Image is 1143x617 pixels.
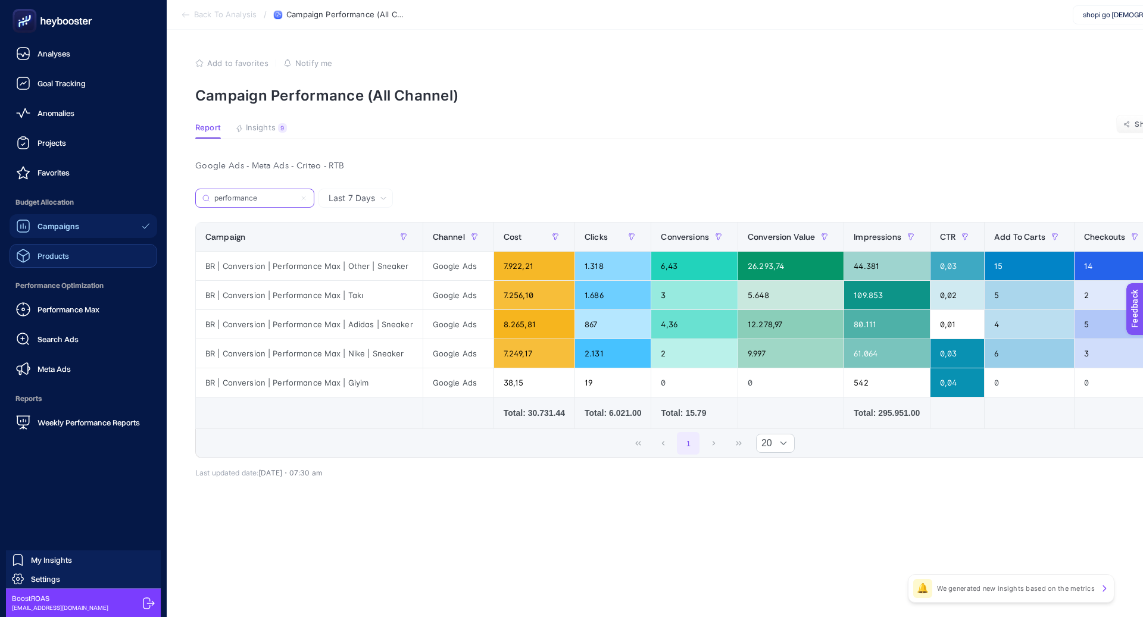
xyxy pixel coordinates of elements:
span: Settings [31,574,60,584]
div: 61.064 [844,339,930,368]
span: Analyses [38,49,70,58]
div: 9 [278,123,287,133]
div: 19 [575,368,651,397]
span: Add to favorites [207,58,268,68]
span: Add To Carts [994,232,1045,242]
div: 7.922,21 [494,252,574,280]
div: Google Ads [423,252,494,280]
div: 4 [985,310,1074,339]
input: Search [214,194,295,203]
span: Meta Ads [38,364,71,374]
a: Favorites [10,161,157,184]
a: My Insights [6,550,161,569]
span: Insights [246,123,276,133]
div: Total: 295.951.00 [854,407,920,419]
span: CTR [940,232,955,242]
span: Feedback [7,4,45,13]
div: Total: 6.021.00 [585,407,641,419]
span: Back To Analysis [194,10,257,20]
div: 44.381 [844,252,930,280]
span: Reports [10,387,157,411]
div: 2.131 [575,339,651,368]
a: Weekly Performance Reports [10,411,157,434]
div: BR | Conversion | Performance Max | Other | Sneaker [196,252,423,280]
span: [DATE]・07:30 am [258,468,322,477]
a: Goal Tracking [10,71,157,95]
div: Google Ads [423,281,494,309]
span: Last 7 Days [329,192,375,204]
div: Total: 15.79 [661,407,728,419]
button: 1 [677,432,699,455]
div: 3 [651,281,738,309]
div: 6,43 [651,252,738,280]
a: Projects [10,131,157,155]
a: Products [10,244,157,268]
div: 15 [985,252,1074,280]
a: Settings [6,569,161,588]
div: BR | Conversion | Performance Max | Takı [196,281,423,309]
span: Cost [504,232,522,242]
span: Budget Allocation [10,190,157,214]
a: Meta Ads [10,357,157,381]
div: 4,36 [651,310,738,339]
span: Report [195,123,221,133]
span: My Insights [31,555,72,565]
button: Notify me [283,58,332,68]
div: 0,01 [930,310,984,339]
span: Campaigns [38,221,79,231]
div: 0 [985,368,1074,397]
div: 80.111 [844,310,930,339]
a: Campaigns [10,214,157,238]
span: / [264,10,267,19]
div: 8.265,81 [494,310,574,339]
div: 38,15 [494,368,574,397]
span: Performance Optimization [10,274,157,297]
span: Campaign Performance (All Channel) [286,10,405,20]
div: 1.318 [575,252,651,280]
span: Clicks [585,232,608,242]
div: 6 [985,339,1074,368]
span: Channel [433,232,465,242]
span: Anomalies [38,108,74,118]
div: 0 [651,368,738,397]
a: Anomalies [10,101,157,125]
div: Google Ads [423,368,494,397]
span: Products [38,251,69,261]
div: BR | Conversion | Performance Max | Nike | Sneaker [196,339,423,368]
div: 0,04 [930,368,984,397]
a: Analyses [10,42,157,65]
div: 542 [844,368,930,397]
span: Checkouts [1084,232,1125,242]
div: 0,03 [930,339,984,368]
span: Conversions [661,232,709,242]
div: 12.278,97 [738,310,844,339]
div: 5.648 [738,281,844,309]
span: Favorites [38,168,70,177]
div: 7.249,17 [494,339,574,368]
a: Search Ads [10,327,157,351]
span: Notify me [295,58,332,68]
div: 5 [985,281,1074,309]
div: 0,03 [930,252,984,280]
div: 0 [738,368,844,397]
span: Goal Tracking [38,79,86,88]
div: Total: 30.731.44 [504,407,565,419]
span: Rows per page [757,434,772,452]
span: Last updated date: [195,468,258,477]
span: Weekly Performance Reports [38,418,140,427]
a: Performance Max [10,297,157,321]
span: Performance Max [38,305,99,314]
div: 109.853 [844,281,930,309]
div: BR | Conversion | Performance Max | Giyim [196,368,423,397]
div: 867 [575,310,651,339]
span: Search Ads [38,334,79,344]
span: Conversion Value [748,232,815,242]
div: 0,02 [930,281,984,309]
button: Add to favorites [195,58,268,68]
div: 1.686 [575,281,651,309]
div: BR | Conversion | Performance Max | Adidas | Sneaker [196,310,423,339]
div: Google Ads [423,339,494,368]
div: 7.256,10 [494,281,574,309]
span: [EMAIL_ADDRESS][DOMAIN_NAME] [12,603,108,612]
span: Campaign [205,232,245,242]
